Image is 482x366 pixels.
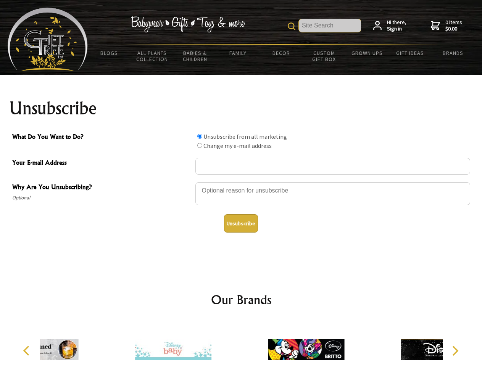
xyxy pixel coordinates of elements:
[9,99,473,117] h1: Unsubscribe
[389,45,432,61] a: Gift Ideas
[445,26,462,32] strong: $0.00
[387,26,406,32] strong: Sign in
[12,132,192,143] span: What Do You Want to Do?
[88,45,131,61] a: BLOGS
[345,45,389,61] a: Grown Ups
[197,143,202,148] input: What Do You Want to Do?
[445,19,462,32] span: 0 items
[8,8,88,71] img: Babyware - Gifts - Toys and more...
[131,16,245,32] img: Babywear - Gifts - Toys & more
[431,19,462,32] a: 0 items$0.00
[174,45,217,67] a: Babies & Children
[432,45,475,61] a: Brands
[15,291,467,309] h2: Our Brands
[288,22,295,30] img: product search
[12,158,192,169] span: Your E-mail Address
[195,158,470,175] input: Your E-mail Address
[260,45,303,61] a: Decor
[447,342,463,359] button: Next
[203,142,272,149] label: Change my e-mail address
[19,342,36,359] button: Previous
[299,19,361,32] input: Site Search
[373,19,406,32] a: Hi there,Sign in
[12,193,192,202] span: Optional
[203,133,287,140] label: Unsubscribe from all marketing
[131,45,174,67] a: All Plants Collection
[197,134,202,139] input: What Do You Want to Do?
[195,182,470,205] textarea: Why Are You Unsubscribing?
[12,182,192,193] span: Why Are You Unsubscribing?
[303,45,346,67] a: Custom Gift Box
[387,19,406,32] span: Hi there,
[224,214,258,233] button: Unsubscribe
[217,45,260,61] a: Family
